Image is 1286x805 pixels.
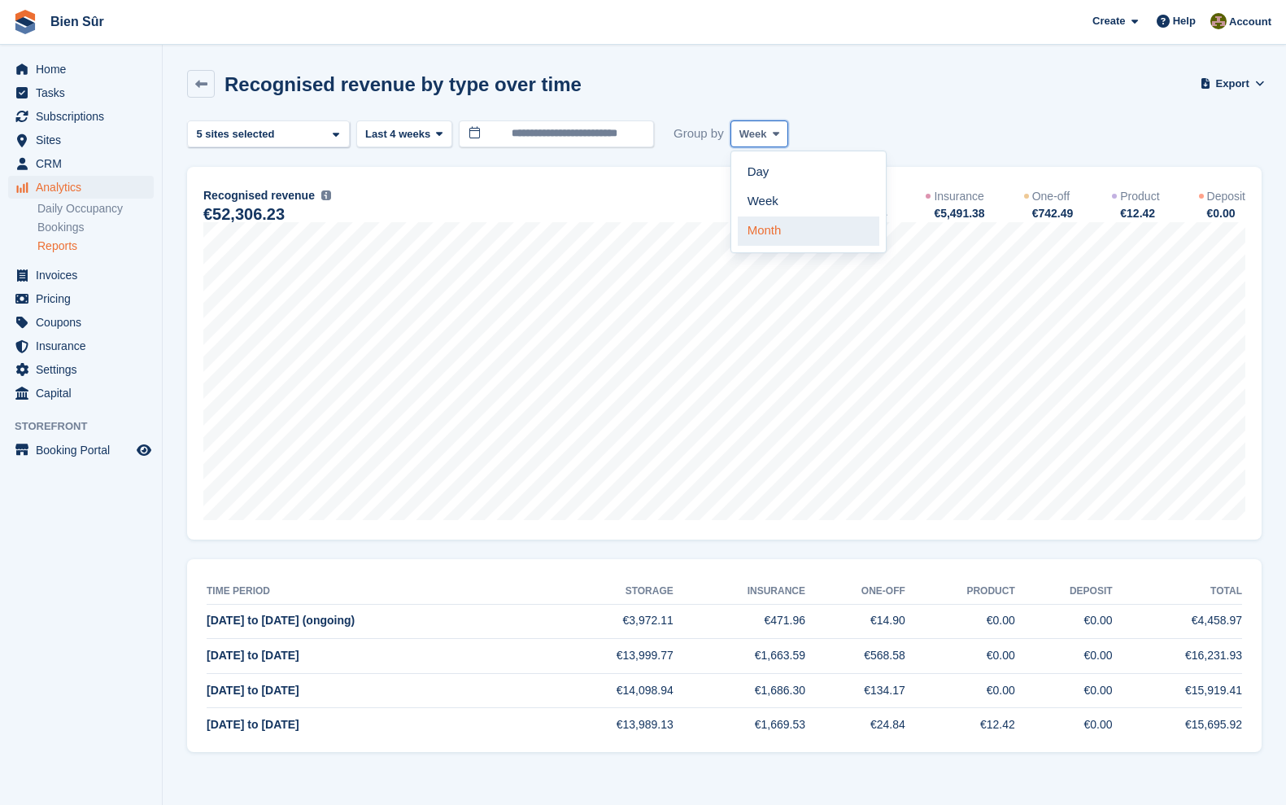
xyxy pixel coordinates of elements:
[1120,188,1159,205] div: Product
[36,176,133,199] span: Analytics
[1205,205,1245,222] div: €0.00
[905,604,1015,639] td: €0.00
[730,120,788,147] button: Week
[543,604,673,639] td: €3,972.11
[207,579,543,605] th: Time period
[1015,579,1113,605] th: Deposit
[905,579,1015,605] th: Product
[1207,188,1245,205] div: Deposit
[738,158,879,187] a: Day
[8,287,154,310] a: menu
[44,8,111,35] a: Bien Sûr
[1229,14,1271,30] span: Account
[1113,579,1242,605] th: Total
[37,238,154,254] a: Reports
[13,10,37,34] img: stora-icon-8386f47178a22dfd0bd8f6a31ec36ba5ce8667c1dd55bd0f319d3a0aa187defe.svg
[36,311,133,334] span: Coupons
[8,58,154,81] a: menu
[36,335,133,357] span: Insurance
[8,152,154,175] a: menu
[8,105,154,128] a: menu
[805,579,905,605] th: One-off
[1092,13,1125,29] span: Create
[36,105,133,128] span: Subscriptions
[8,311,154,334] a: menu
[15,418,162,435] span: Storefront
[674,604,805,639] td: €471.96
[36,81,133,104] span: Tasks
[365,126,430,142] span: Last 4 weeks
[674,639,805,674] td: €1,663.59
[8,129,154,151] a: menu
[1203,70,1262,97] button: Export
[674,708,805,742] td: €1,669.53
[905,639,1015,674] td: €0.00
[207,614,355,627] span: [DATE] to [DATE] (ongoing)
[932,205,984,222] div: €5,491.38
[738,187,879,217] a: Week
[805,604,905,639] td: €14.90
[134,440,154,460] a: Preview store
[8,176,154,199] a: menu
[207,684,299,697] span: [DATE] to [DATE]
[1118,205,1159,222] div: €12.42
[1113,673,1242,708] td: €15,919.41
[543,579,673,605] th: Storage
[1015,673,1113,708] td: €0.00
[738,217,879,246] a: Month
[1173,13,1196,29] span: Help
[543,673,673,708] td: €14,098.94
[321,190,331,200] img: icon-info-grey-7440780725fd019a000dd9b08b2336e03edf1995a4989e88bcd33f0948082b44.svg
[1113,639,1242,674] td: €16,231.93
[1216,76,1249,92] span: Export
[1113,708,1242,742] td: €15,695.92
[36,152,133,175] span: CRM
[905,708,1015,742] td: €12.42
[1113,604,1242,639] td: €4,458.97
[674,120,724,147] span: Group by
[1210,13,1227,29] img: Matthieu Burnand
[805,673,905,708] td: €134.17
[37,201,154,217] a: Daily Occupancy
[8,439,154,462] a: menu
[207,649,299,662] span: [DATE] to [DATE]
[225,73,582,95] h2: Recognised revenue by type over time
[805,639,905,674] td: €568.58
[36,287,133,310] span: Pricing
[739,126,767,142] span: Week
[36,58,133,81] span: Home
[356,120,452,147] button: Last 4 weeks
[805,708,905,742] td: €24.84
[8,264,154,287] a: menu
[1032,188,1070,205] div: One-off
[934,188,983,205] div: Insurance
[36,264,133,287] span: Invoices
[37,220,154,235] a: Bookings
[674,673,805,708] td: €1,686.30
[8,382,154,405] a: menu
[1015,708,1113,742] td: €0.00
[36,382,133,405] span: Capital
[543,708,673,742] td: €13,989.13
[543,639,673,674] td: €13,999.77
[8,81,154,104] a: menu
[194,126,281,142] div: 5 sites selected
[1015,604,1113,639] td: €0.00
[207,718,299,731] span: [DATE] to [DATE]
[36,358,133,381] span: Settings
[36,439,133,462] span: Booking Portal
[8,335,154,357] a: menu
[36,129,133,151] span: Sites
[1015,639,1113,674] td: €0.00
[203,208,285,221] div: €52,306.23
[674,579,805,605] th: insurance
[905,673,1015,708] td: €0.00
[1031,205,1074,222] div: €742.49
[8,358,154,381] a: menu
[203,187,315,204] span: Recognised revenue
